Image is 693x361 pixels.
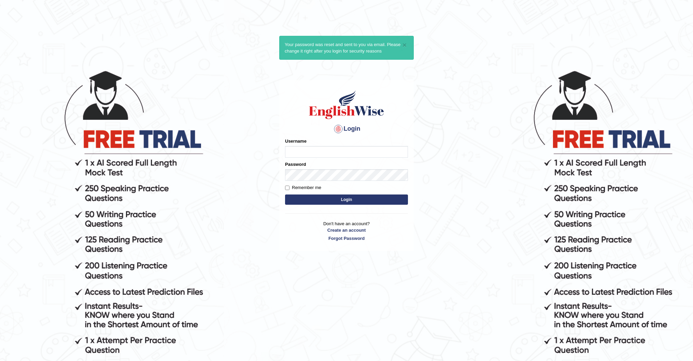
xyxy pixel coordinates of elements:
div: Your password was reset and sent to you via email. Please change it right after you login for sec... [279,36,414,60]
button: × [402,41,407,48]
label: Remember me [285,184,321,191]
label: Username [285,138,307,144]
img: Logo of English Wise sign in for intelligent practice with AI [308,89,385,120]
button: Login [285,194,408,205]
label: Password [285,161,306,168]
a: Create an account [285,227,408,233]
input: Remember me [285,186,289,190]
p: Don't have an account? [285,220,408,242]
a: Forgot Password [285,235,408,242]
h4: Login [285,124,408,134]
